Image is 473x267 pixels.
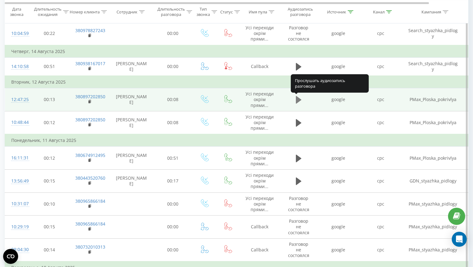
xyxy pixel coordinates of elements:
span: Разговор не состоялся [288,241,309,258]
span: Усі переходи окрім прями... [246,25,274,42]
div: Статус [220,9,233,14]
a: 380443520760 [75,175,105,181]
div: 09:04:30 [11,244,24,256]
div: Прослушать аудиозапись разговора [291,74,369,93]
div: Open Intercom Messenger [452,232,467,247]
div: 10:48:44 [11,116,24,129]
td: 00:12 [30,111,69,134]
td: google [317,192,360,216]
div: 14:10:58 [11,61,24,73]
td: 00:00 [153,192,192,216]
span: Разговор не состоялся [288,195,309,212]
td: 00:08 [153,88,192,111]
td: 00:17 [153,170,192,193]
td: Search_styazhka_pidlogy [402,22,464,45]
td: google [317,238,360,261]
div: Тип звонка [197,7,210,17]
td: 00:13 [30,88,69,111]
td: Callback [239,216,280,239]
a: 380965866184 [75,221,105,227]
td: [PERSON_NAME] [110,57,153,76]
td: Search_styazhka_pidlogy [402,57,464,76]
td: 00:08 [153,111,192,134]
div: Сотрудник [117,9,137,14]
div: 12:47:25 [11,94,24,106]
td: cpc [360,111,402,134]
td: cpc [360,192,402,216]
div: 10:29:19 [11,221,24,233]
td: 00:00 [153,22,192,45]
td: 00:14 [30,238,69,261]
span: Усі переходи окрім прями... [246,91,274,108]
td: cpc [360,216,402,239]
div: Источник [327,9,346,14]
td: 00:22 [30,22,69,45]
div: Дата звонка [5,7,28,17]
td: google [317,170,360,193]
td: google [317,216,360,239]
a: 380897202850 [75,94,105,100]
a: 380674912495 [75,152,105,158]
a: 380978827243 [75,27,105,33]
td: 00:10 [30,192,69,216]
div: 10:31:07 [11,198,24,210]
td: PMax_Ploska_pokrivlya [402,111,464,134]
td: PMax_styazhka_pidlogy [402,238,464,261]
td: 00:00 [153,238,192,261]
td: google [317,57,360,76]
td: google [317,22,360,45]
span: Усі переходи окрім прями... [246,114,274,131]
td: cpc [360,147,402,170]
div: Аудиозапись разговора [285,7,316,17]
td: 00:51 [30,57,69,76]
td: google [317,88,360,111]
td: 00:00 [153,57,192,76]
span: Усі переходи окрім прями... [246,195,274,212]
div: Кампания [421,9,441,14]
div: Номер клиента [70,9,100,14]
td: [PERSON_NAME] [110,170,153,193]
div: 10:04:59 [11,27,24,40]
div: 16:11:31 [11,152,24,164]
span: Разговор не состоялся [288,218,309,235]
div: Длительность ожидания [34,7,62,17]
span: Усі переходи окрім прями... [246,172,274,189]
td: [PERSON_NAME] [110,147,153,170]
a: 380965866184 [75,198,105,204]
button: Open CMP widget [3,249,18,264]
td: 00:12 [30,147,69,170]
td: 00:15 [30,170,69,193]
td: cpc [360,170,402,193]
td: google [317,111,360,134]
td: cpc [360,57,402,76]
td: PMax_styazhka_pidlogy [402,192,464,216]
td: cpc [360,238,402,261]
td: [PERSON_NAME] [110,111,153,134]
div: 13:56:49 [11,175,24,187]
td: cpc [360,88,402,111]
span: Разговор не состоялся [288,25,309,42]
td: GDN_styazhka_pidlogy [402,170,464,193]
td: Callback [239,238,280,261]
td: cpc [360,22,402,45]
td: PMax_styazhka_pidlogy [402,216,464,239]
td: PMax_Ploska_pokrivlya [402,88,464,111]
td: google [317,147,360,170]
td: PMax_Ploska_pokrivlya [402,147,464,170]
td: Callback [239,57,280,76]
span: Усі переходи окрім прями... [246,149,274,166]
a: 380897202850 [75,117,105,123]
td: 00:00 [153,216,192,239]
a: 380732010313 [75,244,105,250]
div: Канал [373,9,385,14]
div: Длительность разговора [157,7,185,17]
td: [PERSON_NAME] [110,88,153,111]
td: 00:15 [30,216,69,239]
td: 00:51 [153,147,192,170]
a: 380938167017 [75,61,105,66]
div: Имя пула [249,9,267,14]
